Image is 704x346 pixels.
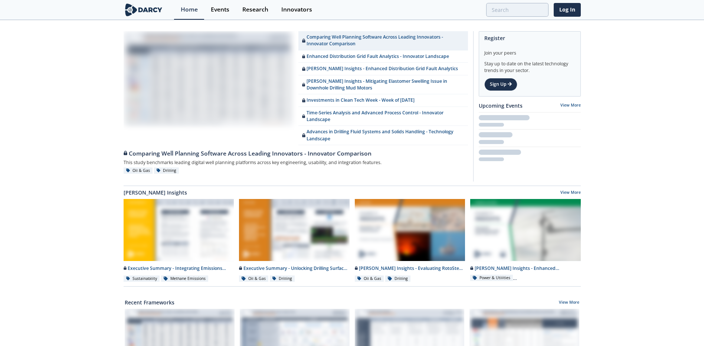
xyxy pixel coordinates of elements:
a: Darcy Insights - Evaluating RotoSteer Tool Performance for Long Lateral Applications preview [PER... [352,199,468,283]
div: Innovators [281,7,312,13]
a: View More [560,102,581,108]
div: Research [242,7,268,13]
div: Stay up to date on the latest technology trends in your sector. [484,56,575,74]
div: Executive Summary - Integrating Emissions Data for Compliance and Operational Action [124,265,234,272]
a: Advances in Drilling Fluid Systems and Solids Handling - Technology Landscape [298,126,468,145]
a: Upcoming Events [479,102,523,110]
a: Enhanced Distribution Grid Fault Analytics - Innovator Landscape [298,50,468,63]
a: Investments in Clean Tech Week - Week of [DATE] [298,94,468,107]
img: logo-wide.svg [124,3,164,16]
a: [PERSON_NAME] Insights - Enhanced Distribution Grid Fault Analytics [298,63,468,75]
a: Executive Summary - Integrating Emissions Data for Compliance and Operational Action preview Exec... [121,199,237,283]
a: Time-Series Analysis and Advanced Process Control - Innovator Landscape [298,107,468,126]
div: Join your peers [484,45,575,56]
a: [PERSON_NAME] Insights - Mitigating Elastomer Swelling Issue in Downhole Drilling Mud Motors [298,75,468,95]
div: Register [484,32,575,45]
div: This study benchmarks leading digital well planning platforms across key engineering, usability, ... [124,158,468,167]
a: Executive Summary - Unlocking Drilling Surface Equipment Reliability through IoT and Predictive A... [236,199,352,283]
div: Executive Summary - Unlocking Drilling Surface Equipment Reliability through IoT and Predictive A... [239,265,350,272]
a: Darcy Insights - Enhanced Distribution Grid Fault Analytics preview [PERSON_NAME] Insights - Enha... [468,199,583,283]
div: Power & Utilities [470,275,513,281]
div: Events [211,7,229,13]
div: Oil & Gas [355,275,384,282]
a: View More [560,190,581,196]
a: Comparing Well Planning Software Across Leading Innovators - Innovator Comparison [298,31,468,50]
a: Sign Up [484,78,517,91]
a: Recent Frameworks [125,298,174,306]
div: Drilling [385,275,410,282]
div: Oil & Gas [239,275,268,282]
a: Log In [554,3,581,17]
div: Drilling [154,167,179,174]
input: Advanced Search [486,3,549,17]
a: Comparing Well Planning Software Across Leading Innovators - Innovator Comparison [124,145,468,158]
div: Drilling [270,275,295,282]
div: Sustainability [124,275,160,282]
div: [PERSON_NAME] Insights - Evaluating RotoSteer Tool Performance for Long Lateral Applications [355,265,465,272]
div: Oil & Gas [124,167,153,174]
div: [PERSON_NAME] Insights - Enhanced Distribution Grid Fault Analytics [470,265,581,272]
div: Comparing Well Planning Software Across Leading Innovators - Innovator Comparison [124,149,468,158]
div: Methane Emissions [161,275,208,282]
a: View More [559,300,579,306]
div: Home [181,7,198,13]
a: [PERSON_NAME] Insights [124,189,187,196]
